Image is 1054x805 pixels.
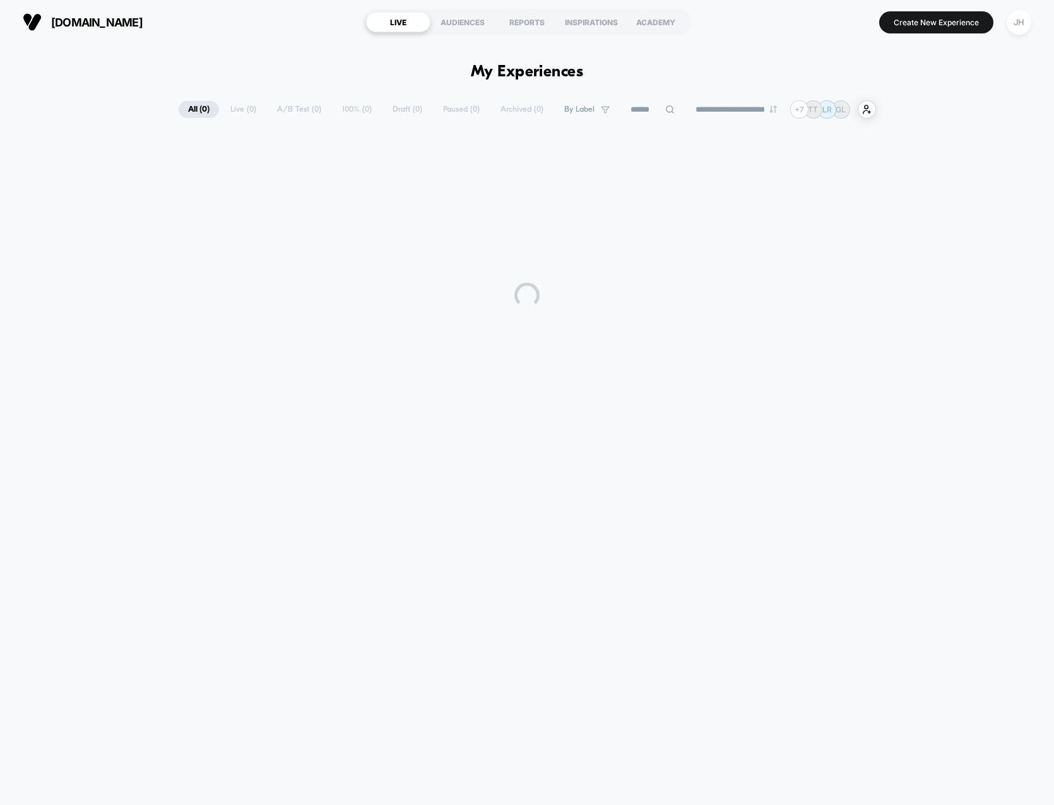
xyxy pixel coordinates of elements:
[1003,9,1035,35] button: JH
[790,100,808,119] div: + 7
[624,12,688,32] div: ACADEMY
[179,101,219,118] span: All ( 0 )
[495,12,559,32] div: REPORTS
[836,105,846,114] p: GL
[769,105,777,113] img: end
[23,13,42,32] img: Visually logo
[822,105,832,114] p: LR
[51,16,143,29] span: [DOMAIN_NAME]
[430,12,495,32] div: AUDIENCES
[19,12,146,32] button: [DOMAIN_NAME]
[559,12,624,32] div: INSPIRATIONS
[471,63,584,81] h1: My Experiences
[808,105,818,114] p: TT
[879,11,993,33] button: Create New Experience
[366,12,430,32] div: LIVE
[1007,10,1031,35] div: JH
[564,105,595,114] span: By Label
